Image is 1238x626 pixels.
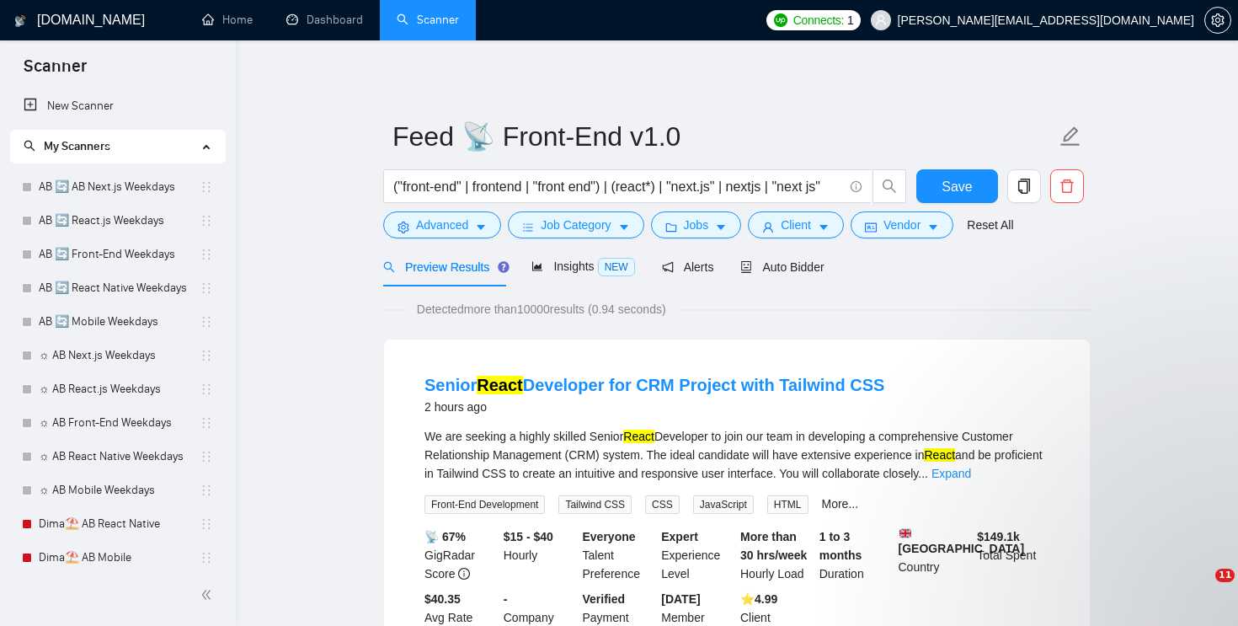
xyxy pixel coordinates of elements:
[541,216,611,234] span: Job Category
[24,140,35,152] span: search
[504,592,508,606] b: -
[10,271,225,305] li: AB 🔄 React Native Weekdays
[424,530,466,543] b: 📡 67%
[851,181,862,192] span: info-circle
[39,440,200,474] a: ☼ AB React Native Weekdays
[10,372,225,406] li: ☼ AB React.js Weekdays
[424,397,884,417] div: 2 hours ago
[693,495,754,514] span: JavaScript
[873,179,905,194] span: search
[39,339,200,372] a: ☼ AB Next.js Weekdays
[392,115,1056,158] input: Scanner name...
[899,527,911,539] img: 🇬🇧
[522,221,534,233] span: bars
[398,221,409,233] span: setting
[405,300,678,318] span: Detected more than 10000 results (0.94 seconds)
[645,495,680,514] span: CSS
[1204,13,1231,27] a: setting
[651,211,742,238] button: folderJobscaret-down
[504,530,553,543] b: $15 - $40
[200,484,213,497] span: holder
[200,315,213,329] span: holder
[200,517,213,531] span: holder
[24,89,211,123] a: New Scanner
[39,474,200,507] a: ☼ AB Mobile Weekdays
[740,261,752,273] span: robot
[1215,569,1235,582] span: 11
[1204,7,1231,34] button: setting
[200,248,213,261] span: holder
[39,406,200,440] a: ☼ AB Front-End Weekdays
[200,349,213,362] span: holder
[393,176,843,197] input: Search Freelance Jobs...
[10,305,225,339] li: AB 🔄 Mobile Weekdays
[44,139,110,153] span: My Scanners
[661,530,698,543] b: Expert
[39,372,200,406] a: ☼ AB React.js Weekdays
[924,448,955,462] mark: React
[942,176,972,197] span: Save
[10,204,225,238] li: AB 🔄 React.js Weekdays
[684,216,709,234] span: Jobs
[475,221,487,233] span: caret-down
[916,169,998,203] button: Save
[818,221,830,233] span: caret-down
[927,221,939,233] span: caret-down
[10,54,100,89] span: Scanner
[424,495,545,514] span: Front-End Development
[200,416,213,430] span: holder
[424,376,884,394] a: SeniorReactDeveloper for CRM Project with Tailwind CSS
[39,170,200,204] a: AB 🔄 AB Next.js Weekdays
[458,568,470,580] span: info-circle
[10,406,225,440] li: ☼ AB Front-End Weekdays
[781,216,811,234] span: Client
[658,527,737,583] div: Experience Level
[661,592,700,606] b: [DATE]
[10,440,225,474] li: ☼ AB React Native Weekdays
[819,530,862,562] b: 1 to 3 months
[383,261,395,273] span: search
[424,427,1049,483] div: We are seeking a highly skilled Senior Developer to join our team in developing a comprehensive C...
[477,376,522,394] mark: React
[851,211,953,238] button: idcardVendorcaret-down
[583,530,636,543] b: Everyone
[748,211,844,238] button: userClientcaret-down
[200,551,213,564] span: holder
[10,170,225,204] li: AB 🔄 AB Next.js Weekdays
[200,383,213,396] span: holder
[558,495,632,514] span: Tailwind CSS
[200,180,213,194] span: holder
[286,13,363,27] a: dashboardDashboard
[665,221,677,233] span: folder
[39,271,200,305] a: AB 🔄 React Native Weekdays
[662,261,674,273] span: notification
[875,14,887,26] span: user
[1051,179,1083,194] span: delete
[774,13,787,27] img: upwork-logo.png
[1181,569,1221,609] iframe: Intercom live chat
[1008,179,1040,194] span: copy
[793,11,844,29] span: Connects:
[1050,169,1084,203] button: delete
[740,530,807,562] b: More than 30 hrs/week
[10,541,225,575] li: Dima⛱️ AB Mobile
[618,221,630,233] span: caret-down
[421,527,500,583] div: GigRadar Score
[10,339,225,372] li: ☼ AB Next.js Weekdays
[531,259,634,273] span: Insights
[1059,126,1081,147] span: edit
[202,13,253,27] a: homeHome
[872,169,906,203] button: search
[662,260,714,274] span: Alerts
[740,592,777,606] b: ⭐️ 4.99
[579,527,659,583] div: Talent Preference
[895,527,974,583] div: Country
[424,592,461,606] b: $40.35
[200,586,217,603] span: double-left
[39,238,200,271] a: AB 🔄 Front-End Weekdays
[383,211,501,238] button: settingAdvancedcaret-down
[822,497,859,511] a: More...
[10,89,225,123] li: New Scanner
[10,474,225,507] li: ☼ AB Mobile Weekdays
[24,139,110,153] span: My Scanners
